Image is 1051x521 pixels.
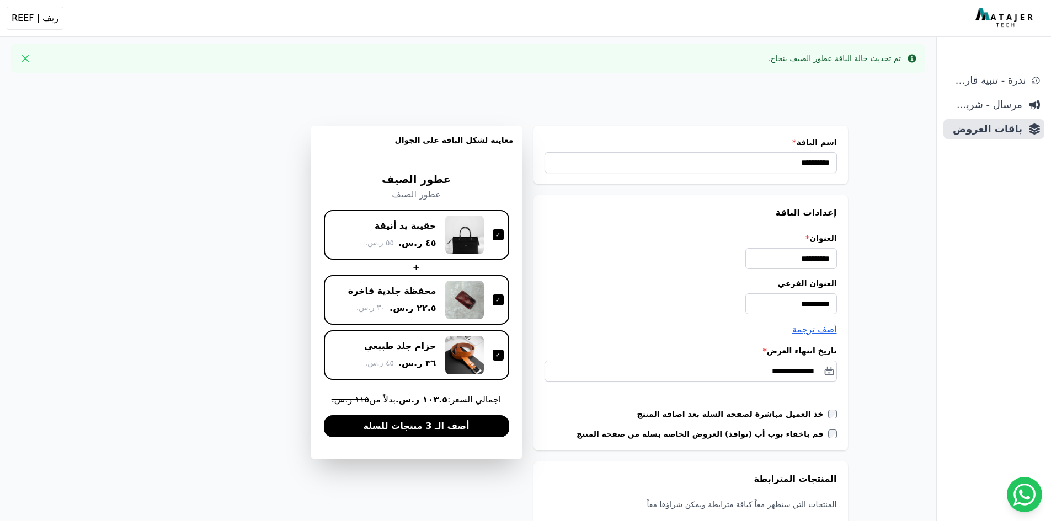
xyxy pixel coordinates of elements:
[324,393,509,406] span: اجمالي السعر: بدلاً من
[545,499,837,510] p: المنتجات التي ستظهر معاً كباقة مترابطة ويمكن شراؤها معاً
[545,278,837,289] label: العنوان الفرعي
[356,302,385,314] span: ٣٠ ر.س.
[332,394,369,405] s: ١١٥ ر.س.
[792,324,837,335] span: أضف ترجمة
[324,261,509,274] div: +
[948,97,1022,112] span: مرسال - شريط دعاية
[768,53,901,64] div: تم تحديث حالة الباقة عطور الصيف بنجاح.
[348,285,436,297] div: محفظة جلدية فاخرة
[545,472,837,486] h3: المنتجات المترابطة
[363,420,469,433] span: أضف الـ 3 منتجات للسلة
[792,323,837,336] button: أضف ترجمة
[324,172,509,188] h3: عطور الصيف
[545,345,837,356] label: تاريخ انتهاء العرض
[365,237,394,249] span: ٥٥ ر.س.
[324,415,509,437] button: أضف الـ 3 منتجات للسلة
[324,188,509,201] p: عطور الصيف
[445,281,484,319] img: محفظة جلدية فاخرة
[545,137,837,148] label: اسم الباقة
[17,50,34,67] button: Close
[7,7,63,30] button: ريف | REEF
[396,394,447,405] b: ١٠٣.٥ ر.س.
[577,428,828,439] label: قم باخفاء بوب أب (نوافذ) العروض الخاصة بسلة من صفحة المنتج
[637,409,828,420] label: خذ العميل مباشرة لصفحة السلة بعد اضافة المنتج
[390,302,436,315] span: ٢٢.٥ ر.س.
[375,220,436,232] div: حقيبة يد أنيقة
[445,216,484,254] img: حقيبة يد أنيقة
[319,135,514,159] h3: معاينة لشكل الباقة على الجوال
[364,340,436,352] div: حزام جلد طبيعي
[398,237,436,250] span: ٤٥ ر.س.
[12,12,58,25] span: ريف | REEF
[545,206,837,219] h3: إعدادات الباقة
[948,121,1022,137] span: باقات العروض
[948,73,1026,88] span: ندرة - تنبية قارب علي النفاذ
[445,336,484,374] img: حزام جلد طبيعي
[975,8,1036,28] img: MatajerTech Logo
[545,233,837,244] label: العنوان
[398,357,436,370] span: ٣٦ ر.س.
[365,357,394,369] span: ٤٥ ر.س.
